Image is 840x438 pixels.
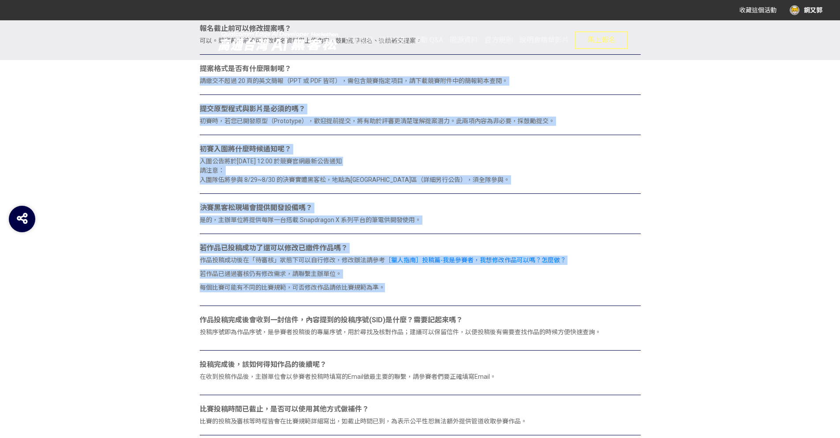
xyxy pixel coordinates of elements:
p: 作品投稿成功後在「待審核」狀態下可以自行修改，修改辦法請參考 [200,256,641,265]
a: 開源資料 [450,20,478,60]
div: 是的，主辦單位將提供每隊一台搭載 Snapdragon X 系列平台的筆電供開發使用。 [200,215,641,225]
a: 比賽說明 [344,20,373,60]
p: 每個比賽可能有不同的比賽規範，可否修改作品請依比賽規範為準。 [200,283,641,292]
div: 初賽入圍將什麼時候通知呢？ [200,144,641,155]
span: 最新公告 [379,36,407,44]
span: 馬上報名 [587,36,616,44]
span: 收藏這個活動 [739,7,777,14]
p: 若作品已通過審核仍有修改需求，請聯繫主辦單位。 [200,269,641,279]
a: 最新公告 [379,20,407,60]
div: 提案格式是否有什麼限制呢？ [200,64,641,74]
div: 比賽投稿時間已截止，是否可以使用其他方式做補件？ [200,404,641,415]
button: 馬上報名 [575,31,628,49]
a: 說明會精華影片 [519,20,569,60]
div: 請繳交不超過 20 頁的英文簡報（PPT 或 PDF 皆可），需包含競賽指定項目，請下載競賽附件中的簡報範本查閱。 [200,76,641,86]
img: 2025高通台灣AI黑客松 [212,30,344,52]
div: 作品投稿完成後會收到一封信件，內容提到的投稿序號(SID)是什麼？需要記起來嗎？ [200,315,641,325]
span: 活動 Q&A [414,36,443,44]
div: 初賽時，若您已開發原型（Prototype），歡迎提前提交，將有助於評審更清楚理解提案潛力。此兩項內容為非必要，採鼓勵提交。 [200,117,641,126]
p: 在收到投稿作品後，主辦單位會以參賽者投稿時填寫的Email做最主要的聯繫，請參賽者們要正確填寫Email。 [200,372,641,381]
span: 說明會精華影片 [519,36,569,44]
span: 開源資料 [450,36,478,44]
span: 官方規則 [485,36,513,44]
a: ［獵人指南］投稿篇-我是參賽者，我想修改作品可以嗎？怎麼做？ [385,257,566,264]
a: 官方規則 [485,20,513,60]
div: 提交原型程式與影片是必須的嗎？ [200,104,641,114]
div: 比賽的投稿及審核等時程皆會在比賽規範詳細寫出，如截止時間已到，為表示公平性恕無法額外提供管道收取參賽作品。 [200,417,641,426]
div: 投稿完成後，該如何得知作品的後續呢？ [200,359,641,370]
div: 決賽黑客松現場會提供開發設備嗎？ [200,203,641,213]
div: 若作品已投稿成功了還可以修改已繳件作品嗎？ [200,243,641,253]
div: 入圍公告將於[DATE] 12:00 於競賽官網最新公告通知 請注意： 入圍隊伍將參與 8/29~8/30 的決賽實體黑客松，地點為[GEOGRAPHIC_DATA]區（詳細另行公告），須全隊參與。 [200,157,641,185]
a: 活動 Q&A [414,20,443,60]
p: 投稿序號即為作品序號，是參賽者投稿後的專屬序號，用於尋找及核對作品；建議可以保留信件，以便投稿後有需要查找作品的時候方便快速查詢。 [200,328,641,337]
span: 比賽說明 [344,36,373,44]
